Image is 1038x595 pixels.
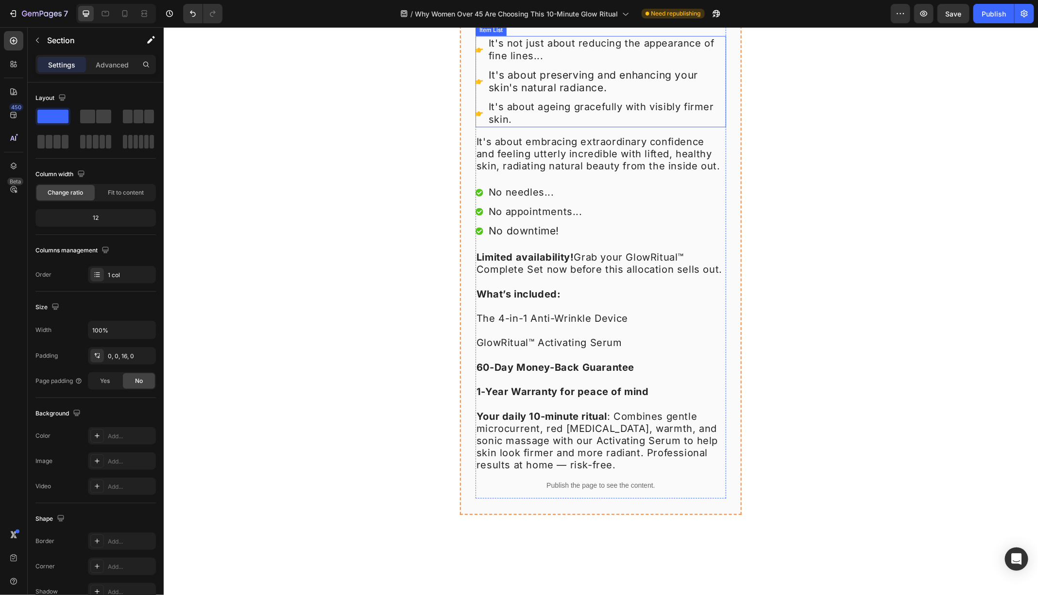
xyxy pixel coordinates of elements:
div: Padding [35,351,58,360]
div: Corner [35,562,55,571]
div: Add... [108,482,153,491]
button: 7 [4,4,72,23]
div: Open Intercom Messenger [1005,547,1028,571]
strong: 1-Year Warranty for peace of mind [313,359,485,370]
div: Beta [7,178,23,185]
div: Add... [108,432,153,441]
span: It's about ageing gracefully with visibly firmer skin. [325,74,550,98]
div: Publish [982,9,1006,19]
div: 0, 0, 16, 0 [108,352,153,361]
div: Column width [35,168,87,181]
span: It's about preserving and enhancing your skin's natural radiance. [325,42,534,66]
div: Color [35,431,51,440]
p: Publish the page to see the content. [312,453,562,463]
p: 7 [64,8,68,19]
div: Width [35,326,51,334]
strong: 60-Day Money-Back Guarantee [313,334,471,346]
button: Publish [973,4,1014,23]
span: No downtime! [325,198,395,210]
div: Background [35,407,83,420]
span: Why Women Over 45 Are Choosing This 10-Minute Glow Ritual [415,9,618,19]
span: Grab your GlowRitual™ Complete Set now before this allocation sells out. [313,224,559,248]
p: Advanced [96,60,129,70]
div: 12 [37,211,154,225]
p: Settings [48,60,75,70]
input: Auto [88,321,155,339]
div: Video [35,482,51,491]
div: Size [35,301,61,314]
div: Add... [108,457,153,466]
div: Shape [35,512,67,526]
span: Fit to content [108,188,144,197]
div: Border [35,537,54,545]
p: Section [47,34,127,46]
strong: Limited availability! [313,224,410,236]
span: GlowRitual™ Activating Serum [313,310,459,321]
span: / [411,9,413,19]
span: Yes [100,377,110,385]
span: The 4-in-1 Anti-Wrinkle Device [313,285,464,297]
span: No [135,377,143,385]
div: 450 [9,103,23,111]
strong: What’s included: [313,261,397,273]
span: No appointments... [325,179,419,190]
strong: Your daily 10-minute ritual [313,383,443,395]
div: Columns management [35,244,111,257]
div: Image [35,457,52,465]
div: Layout [35,92,68,105]
div: Page padding [35,377,83,385]
div: Add... [108,537,153,546]
div: 1 col [108,271,153,280]
iframe: Design area [164,27,1038,595]
div: Add... [108,562,153,571]
div: Undo/Redo [183,4,222,23]
button: Save [937,4,970,23]
span: Need republishing [651,9,701,18]
span: Change ratio [48,188,84,197]
span: : Combines gentle microcurrent, red [MEDICAL_DATA], warmth, and sonic massage with our Activating... [313,383,554,444]
span: Save [946,10,962,18]
span: No needles... [325,159,391,171]
div: Order [35,270,51,279]
span: It's about embracing extraordinary confidence and feeling utterly incredible with lifted, healthy... [313,109,557,145]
